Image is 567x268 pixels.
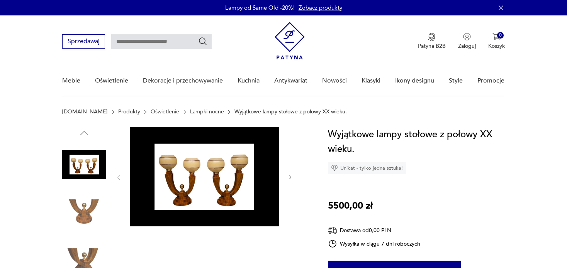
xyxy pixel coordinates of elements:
[225,4,295,12] p: Lampy od Same Old -20%!
[395,66,434,96] a: Ikony designu
[449,66,463,96] a: Style
[62,34,105,49] button: Sprzedawaj
[234,109,347,115] p: Wyjątkowe lampy stołowe z połowy XX wieku.
[458,42,476,50] p: Zaloguj
[418,42,446,50] p: Patyna B2B
[143,66,223,96] a: Dekoracje i przechowywanie
[190,109,224,115] a: Lampki nocne
[328,162,406,174] div: Unikat - tylko jedna sztuka!
[275,22,305,59] img: Patyna - sklep z meblami i dekoracjami vintage
[299,4,342,12] a: Zobacz produkty
[463,33,471,40] img: Ikonka użytkownika
[328,199,373,213] p: 5500,00 zł
[328,226,337,235] img: Ikona dostawy
[118,109,140,115] a: Produkty
[418,33,446,50] button: Patyna B2B
[151,109,179,115] a: Oświetlenie
[488,42,505,50] p: Koszyk
[328,226,421,235] div: Dostawa od 0,00 PLN
[428,33,436,41] img: Ikona medalu
[198,37,207,46] button: Szukaj
[322,66,347,96] a: Nowości
[488,33,505,50] button: 0Koszyk
[238,66,260,96] a: Kuchnia
[130,127,279,226] img: Zdjęcie produktu Wyjątkowe lampy stołowe z połowy XX wieku.
[62,66,80,96] a: Meble
[492,33,500,40] img: Ikona koszyka
[362,66,380,96] a: Klasyki
[418,33,446,50] a: Ikona medaluPatyna B2B
[331,165,338,172] img: Ikona diamentu
[62,109,107,115] a: [DOMAIN_NAME]
[62,143,106,187] img: Zdjęcie produktu Wyjątkowe lampy stołowe z połowy XX wieku.
[62,39,105,45] a: Sprzedawaj
[328,239,421,248] div: Wysyłka w ciągu 7 dni roboczych
[497,32,504,39] div: 0
[274,66,307,96] a: Antykwariat
[328,127,505,157] h1: Wyjątkowe lampy stołowe z połowy XX wieku.
[95,66,128,96] a: Oświetlenie
[458,33,476,50] button: Zaloguj
[477,66,504,96] a: Promocje
[62,192,106,236] img: Zdjęcie produktu Wyjątkowe lampy stołowe z połowy XX wieku.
